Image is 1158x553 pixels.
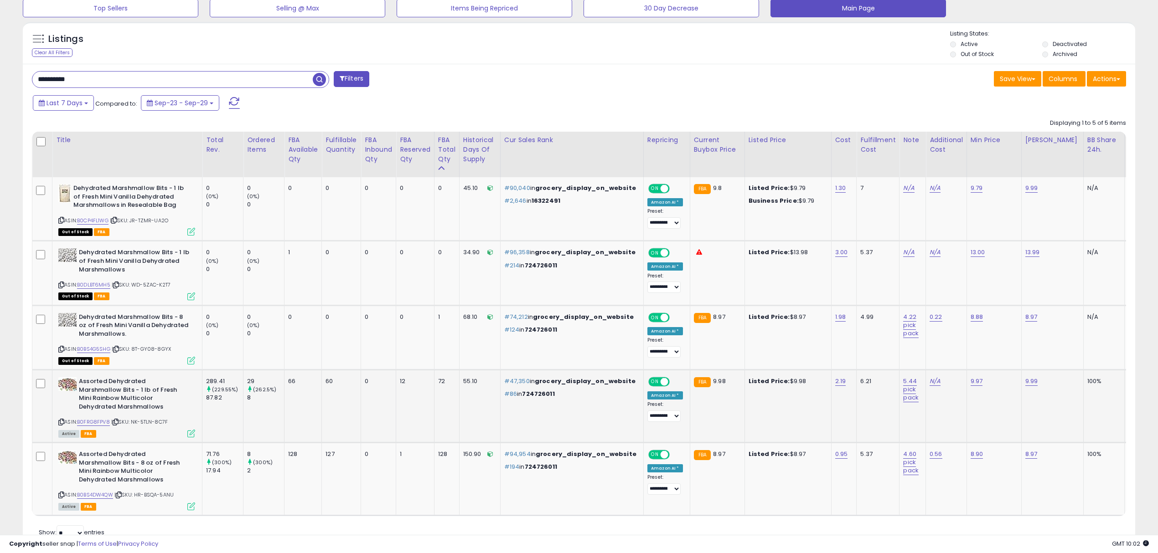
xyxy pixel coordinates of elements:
[835,377,846,386] a: 2.19
[749,450,824,458] div: $8.97
[971,450,983,459] a: 8.90
[463,184,493,192] div: 45.10
[504,326,636,334] p: in
[835,450,848,459] a: 0.95
[835,184,846,193] a: 1.30
[694,184,711,194] small: FBA
[749,377,824,385] div: $9.98
[56,135,198,145] div: Title
[47,98,83,108] span: Last 7 Days
[288,377,315,385] div: 66
[1087,377,1117,385] div: 100%
[860,450,892,458] div: 5.37
[79,248,190,276] b: Dehydrated Marshmallow Bits - 1 lb of Fresh Mini Vanilla Dehydrated Marshmallows
[79,313,190,341] b: Dehydrated Marshmallow Bits - 8 oz of Fresh Mini Vanilla Dehydrated Marshmallows.
[504,184,636,192] p: in
[1087,135,1121,154] div: BB Share 24h.
[860,313,892,321] div: 4.99
[903,184,914,193] a: N/A
[971,184,983,193] a: 9.79
[1087,313,1117,321] div: N/A
[749,197,824,205] div: $9.79
[903,312,919,338] a: 4.22 pick pack
[206,248,243,256] div: 0
[326,313,354,321] div: 0
[365,248,389,256] div: 0
[438,184,452,192] div: 0
[930,450,942,459] a: 0.56
[668,378,683,386] span: OFF
[212,459,232,466] small: (300%)
[247,257,260,265] small: (0%)
[326,248,354,256] div: 0
[141,95,219,111] button: Sep-23 - Sep-29
[58,430,79,438] span: All listings currently available for purchase on Amazon
[365,377,389,385] div: 0
[504,462,520,471] span: #194
[647,135,686,145] div: Repricing
[112,345,171,353] span: | SKU: 8T-GY08-8GYX
[206,193,219,200] small: (0%)
[206,466,243,475] div: 17.94
[438,313,452,321] div: 1
[749,184,824,192] div: $9.79
[903,450,919,475] a: 4.60 pick pack
[694,450,711,460] small: FBA
[930,184,941,193] a: N/A
[365,450,389,458] div: 0
[1050,119,1126,128] div: Displaying 1 to 5 of 5 items
[365,184,389,192] div: 0
[58,377,195,436] div: ASIN:
[504,261,636,270] p: in
[903,248,914,257] a: N/A
[58,184,71,202] img: 41IuRSPWopL._SL40_.jpg
[1053,50,1077,58] label: Archived
[713,312,725,321] span: 8.97
[504,450,636,458] p: in
[247,313,284,321] div: 0
[1112,539,1149,548] span: 2025-10-8 10:02 GMT
[668,185,683,193] span: OFF
[649,249,661,257] span: ON
[903,377,919,402] a: 5.44 pick pack
[971,312,983,322] a: 8.88
[930,312,942,322] a: 0.22
[326,184,354,192] div: 0
[48,33,83,46] h5: Listings
[206,313,243,321] div: 0
[930,377,941,386] a: N/A
[749,196,799,205] b: Business Price:
[438,377,452,385] div: 72
[930,248,941,257] a: N/A
[32,48,72,57] div: Clear All Filters
[247,394,284,402] div: 8
[930,135,963,154] div: Additional Cost
[253,386,276,393] small: (262.5%)
[58,292,93,300] span: All listings that are currently out of stock and unavailable for purchase on Amazon
[247,322,260,329] small: (0%)
[326,377,354,385] div: 60
[971,135,1018,145] div: Min Price
[58,248,77,262] img: 4123N6WcOsL._SL40_.jpg
[78,539,117,548] a: Terms of Use
[1087,248,1117,256] div: N/A
[749,135,827,145] div: Listed Price
[903,135,922,145] div: Note
[400,184,427,192] div: 0
[400,248,427,256] div: 0
[58,313,77,327] img: 4123N6WcOsL._SL40_.jpg
[525,325,557,334] span: 724726011
[749,248,824,256] div: $13.98
[504,135,640,145] div: Cur Sales Rank
[1025,184,1038,193] a: 9.99
[647,208,683,229] div: Preset:
[77,491,113,499] a: B0BS4DW4QW
[155,98,208,108] span: Sep-23 - Sep-29
[77,418,110,426] a: B0FRG8FPV8
[463,248,493,256] div: 34.90
[749,377,790,385] b: Listed Price:
[58,377,77,391] img: 41DY0btoVsL._SL40_.jpg
[504,196,527,205] span: #2,646
[288,450,315,458] div: 128
[504,197,636,205] p: in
